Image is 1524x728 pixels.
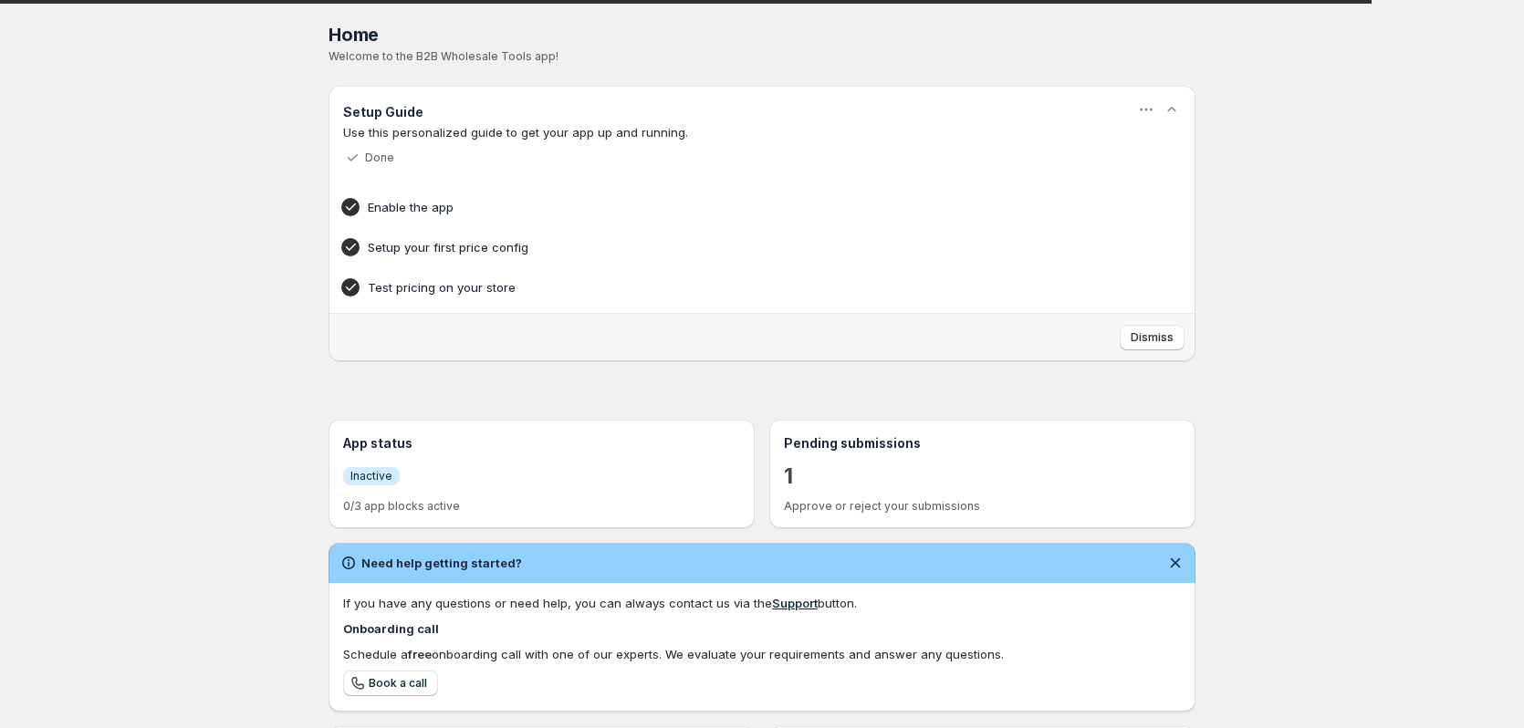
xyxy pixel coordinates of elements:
span: Inactive [350,469,392,484]
p: 0/3 app blocks active [343,499,740,514]
p: Approve or reject your submissions [784,499,1181,514]
a: InfoInactive [343,466,400,485]
a: 1 [784,462,793,491]
h2: Need help getting started? [361,554,522,572]
div: If you have any questions or need help, you can always contact us via the button. [343,594,1181,612]
div: Schedule a onboarding call with one of our experts. We evaluate your requirements and answer any ... [343,645,1181,663]
a: Book a call [343,671,438,696]
span: Home [329,24,379,46]
p: Use this personalized guide to get your app up and running. [343,123,1181,141]
h4: Test pricing on your store [368,278,1100,296]
h3: Setup Guide [343,103,423,121]
h4: Setup your first price config [368,238,1100,256]
h4: Enable the app [368,198,1100,216]
b: free [408,647,432,661]
a: Support [772,596,818,610]
button: Dismiss [1120,325,1185,350]
button: Dismiss notification [1163,550,1188,576]
span: Book a call [369,676,427,691]
h3: App status [343,434,740,452]
span: Dismiss [1131,330,1174,345]
h4: Onboarding call [343,619,1181,638]
p: Done [365,151,394,165]
p: Welcome to the B2B Wholesale Tools app! [329,49,1195,64]
h3: Pending submissions [784,434,1181,452]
